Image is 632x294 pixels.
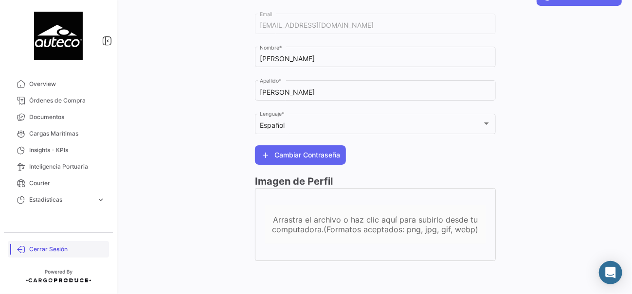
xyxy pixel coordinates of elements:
a: Cargas Marítimas [8,125,109,142]
div: Arrastra el archivo o haz clic aquí para subirlo desde tu computadora.(Formatos aceptados: png, j... [265,215,486,234]
h3: Imagen de Perfil [255,174,496,188]
span: Insights - KPIs [29,146,105,155]
span: Estadísticas [29,195,92,204]
span: Cambiar Contraseña [274,150,340,160]
span: Inteligencia Portuaria [29,162,105,171]
a: Órdenes de Compra [8,92,109,109]
a: Inteligencia Portuaria [8,158,109,175]
span: Cargas Marítimas [29,129,105,138]
span: Courier [29,179,105,188]
span: Overview [29,80,105,88]
span: Órdenes de Compra [29,96,105,105]
span: expand_more [96,195,105,204]
img: 4e60ea66-e9d8-41bd-bd0e-266a1ab356ac.jpeg [34,12,83,60]
span: Documentos [29,113,105,121]
span: Cerrar Sesión [29,245,105,254]
mat-select-trigger: Español [260,121,285,129]
a: Courier [8,175,109,191]
button: Cambiar Contraseña [255,145,346,165]
a: Overview [8,76,109,92]
a: Insights - KPIs [8,142,109,158]
div: Abrir Intercom Messenger [599,261,622,284]
a: Documentos [8,109,109,125]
